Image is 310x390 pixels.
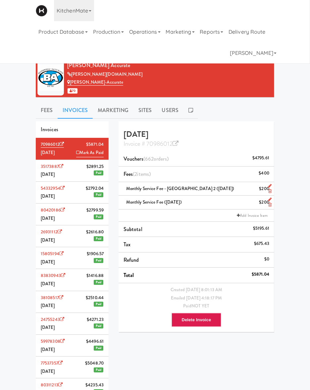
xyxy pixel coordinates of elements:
span: $4235.43 [85,381,104,389]
span: Paid [94,192,103,197]
a: Marketing [163,21,197,42]
ng-pluralize: orders [154,155,167,163]
li: 80420186$2799.59[DATE]Paid [36,204,109,225]
span: $5048.70 [85,359,104,368]
span: [DATE] [41,171,55,177]
button: Delete Invoice [172,313,222,327]
span: Paid [94,171,103,175]
a: 59978308 [41,338,65,344]
li: 24755243$4271.23[DATE]Paid [36,313,109,335]
span: [DATE] [41,149,55,156]
span: Paid [94,214,103,219]
a: 35173887 [41,163,63,170]
a: Product Database [36,21,90,42]
div: $400 [259,169,269,177]
span: [DATE] [41,346,55,353]
span: [DATE] [41,259,55,265]
a: Sites [133,102,157,119]
a: Delivery Route [226,21,268,42]
span: Paid [94,368,103,372]
span: [DATE] [41,368,55,374]
span: Refund [124,256,139,264]
div: Created [DATE] 8:01:13 AM [124,286,269,294]
a: Reports [197,21,226,42]
a: Users [157,102,184,119]
a: [PERSON_NAME]-Accurate [67,79,123,86]
div: $675.43 [254,240,269,248]
a: 24755243 [41,316,64,323]
a: 38108517 [41,294,63,301]
span: Vouchers [124,155,169,163]
span: $2792.04 [86,184,104,193]
li: [PERSON_NAME] Accurate[PERSON_NAME][DOMAIN_NAME][PERSON_NAME]-Accurate 70 [36,58,274,97]
span: Paid [94,280,103,285]
li: Monthly Service Fee ([DATE])$200 [119,196,274,210]
a: Fees [36,102,58,119]
a: 54332954 [41,185,65,191]
a: 83830943 [41,272,65,279]
span: [DATE] [41,215,55,221]
div: $4795.61 [252,154,269,162]
span: (662 ) [143,155,169,163]
span: [DATE] [41,324,55,331]
span: [DATE] [41,302,55,309]
span: $1906.57 [87,250,104,258]
li: 70986012$5871.04[DATE]Mark As Paid [36,138,109,160]
a: Invoice # 70986012 [124,139,179,148]
span: Paid [94,346,103,351]
a: Invoices [58,102,93,119]
span: (2 ) [133,170,151,178]
li: 83830943$1416.88[DATE]Paid [36,269,109,291]
li: Monthly Service Fee - [GEOGRAPHIC_DATA] 2 ([DATE])$200 [119,182,274,196]
h4: [DATE] [124,130,269,147]
div: $200 [259,198,269,207]
a: 26931112 [41,229,62,235]
span: Subtotal [124,225,142,233]
li: 59978308$4496.61[DATE]Paid [36,335,109,357]
div: Paid [124,302,269,310]
span: Fees [124,170,151,178]
span: Monthly Service Fee ([DATE]) [126,199,182,205]
a: Production [90,21,127,42]
span: $4496.61 [86,337,104,346]
span: [DATE] [41,237,55,243]
div: $0 [264,255,269,263]
ng-pluralize: items [137,170,149,178]
span: Total [124,271,134,279]
span: NOT YET [191,303,210,309]
span: Paid [94,236,103,241]
span: Monthly Service Fee - [GEOGRAPHIC_DATA] 2 ([DATE]) [126,185,234,192]
div: $200 [259,185,269,193]
span: $4271.23 [87,316,104,324]
span: $1416.88 [86,272,104,280]
span: 70 [68,88,77,94]
span: $2799.59 [86,206,104,214]
li: 15805194$1906.57[DATE]Paid [36,247,109,269]
a: 15805194 [41,251,64,257]
a: 80420186 [41,207,65,213]
img: Micromart [36,5,47,17]
span: Tax [124,241,130,248]
li: 54332954$2792.04[DATE]Paid [36,182,109,204]
div: [PERSON_NAME][DOMAIN_NAME] [67,70,269,79]
li: 38108517$2510.44[DATE]Paid [36,291,109,313]
a: 77537357 [41,360,63,366]
span: Paid [94,324,103,329]
a: 80311213 [41,382,63,388]
span: Paid [94,258,103,263]
li: 26931112$2616.80[DATE]Paid [36,225,109,247]
a: Mark As Paid [76,149,104,157]
span: $2616.80 [86,228,104,236]
a: [PERSON_NAME] [227,42,279,63]
a: Marketing [93,102,133,119]
a: Add Invoice Item [235,212,269,219]
span: Paid [94,302,103,307]
div: [PERSON_NAME] Accurate [67,60,269,70]
span: $2891.25 [86,163,104,171]
div: $5195.61 [253,224,269,233]
div: $5871.04 [252,270,269,279]
span: [DATE] [41,193,55,199]
span: $5871.04 [86,140,104,149]
a: 70986012 [41,141,64,148]
div: Emailed [DATE] 4:18:17 PM [124,294,269,302]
